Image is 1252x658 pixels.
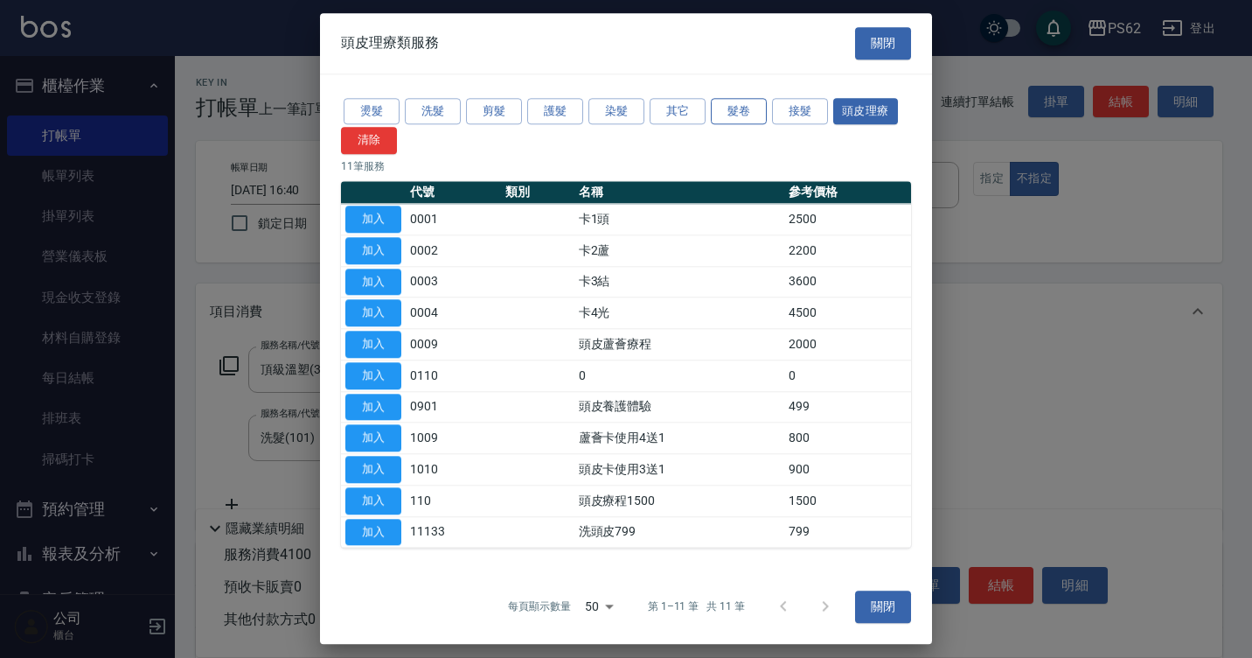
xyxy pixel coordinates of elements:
[345,394,401,421] button: 加入
[574,360,785,392] td: 0
[574,516,785,548] td: 洗頭皮799
[341,35,439,52] span: 頭皮理療類服務
[574,423,785,454] td: 蘆薈卡使用4送1
[406,297,501,329] td: 0004
[345,206,401,233] button: 加入
[345,425,401,452] button: 加入
[405,98,461,125] button: 洗髮
[784,297,911,329] td: 4500
[784,516,911,548] td: 799
[574,181,785,204] th: 名稱
[574,297,785,329] td: 卡4光
[466,98,522,125] button: 剪髮
[345,300,401,327] button: 加入
[855,591,911,623] button: 關閉
[574,486,785,517] td: 頭皮療程1500
[406,454,501,486] td: 1010
[344,98,400,125] button: 燙髮
[648,599,745,615] p: 第 1–11 筆 共 11 筆
[527,98,583,125] button: 護髮
[406,266,501,297] td: 0003
[345,269,401,296] button: 加入
[574,329,785,360] td: 頭皮蘆薈療程
[784,266,911,297] td: 3600
[345,519,401,546] button: 加入
[341,158,911,174] p: 11 筆服務
[501,181,574,204] th: 類別
[345,237,401,264] button: 加入
[406,235,501,267] td: 0002
[588,98,644,125] button: 染髮
[784,181,911,204] th: 參考價格
[574,235,785,267] td: 卡2蘆
[784,423,911,454] td: 800
[345,362,401,389] button: 加入
[784,391,911,423] td: 499
[574,391,785,423] td: 頭皮養護體驗
[345,487,401,514] button: 加入
[784,454,911,486] td: 900
[508,599,571,615] p: 每頁顯示數量
[784,486,911,517] td: 1500
[711,98,767,125] button: 髮卷
[406,486,501,517] td: 110
[578,584,620,631] div: 50
[341,128,397,155] button: 清除
[406,391,501,423] td: 0901
[345,331,401,358] button: 加入
[650,98,706,125] button: 其它
[772,98,828,125] button: 接髮
[406,181,501,204] th: 代號
[784,329,911,360] td: 2000
[406,516,501,548] td: 11133
[784,360,911,392] td: 0
[406,423,501,454] td: 1009
[406,204,501,235] td: 0001
[406,329,501,360] td: 0009
[345,456,401,483] button: 加入
[784,235,911,267] td: 2200
[855,27,911,59] button: 關閉
[574,266,785,297] td: 卡3結
[784,204,911,235] td: 2500
[833,98,898,125] button: 頭皮理療
[406,360,501,392] td: 0110
[574,204,785,235] td: 卡1頭
[574,454,785,486] td: 頭皮卡使用3送1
